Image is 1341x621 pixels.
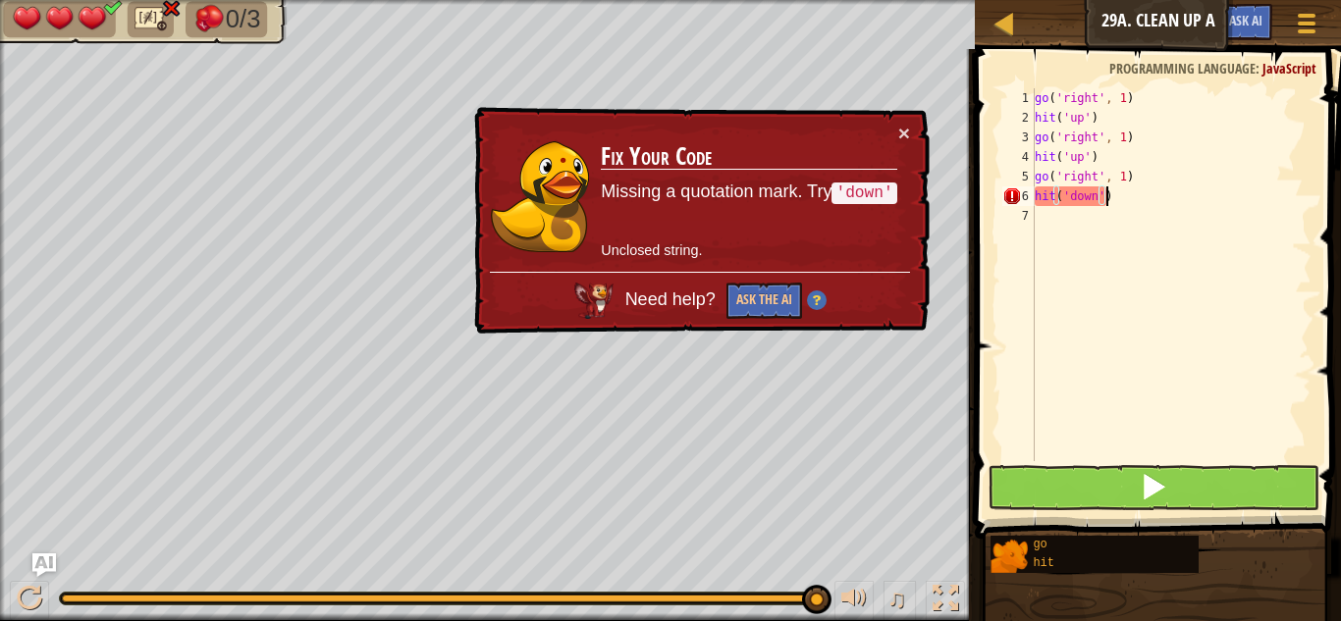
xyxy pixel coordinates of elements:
p: Unclosed string. [601,239,897,264]
span: go [1033,538,1046,551]
img: duck_okar.png [491,138,591,251]
div: 7 [1002,206,1035,226]
span: Ask AI [1229,11,1262,29]
div: 4 [1002,147,1035,167]
span: Programming language [1109,59,1256,78]
div: 2 [1002,108,1035,128]
span: Need help? [623,288,719,310]
span: ♫ [887,584,907,613]
span: 0/3 [226,5,261,33]
code: 'down' [832,185,898,208]
h3: Fix Your Code [602,141,898,174]
button: Ctrl + P: Play [10,581,49,621]
button: Ask AI [1219,4,1272,40]
div: 3 [1002,128,1035,147]
li: Your hero must survive. [3,1,115,37]
img: portrait.png [991,538,1028,575]
button: ♫ [884,581,917,621]
img: Hint [805,292,825,312]
li: Defeat the enemies. [186,1,267,37]
div: 1 [1002,88,1035,108]
span: : [1256,59,1262,78]
button: Ask AI [32,553,56,577]
button: Toggle fullscreen [926,581,965,621]
p: Missing a quotation mark. Try [602,179,898,209]
li: No code problems. [128,1,175,37]
button: Show game menu [1282,4,1331,50]
div: 5 [1002,167,1035,186]
button: Shift+Enter: Run current code. [988,465,1319,510]
img: AI [572,281,613,317]
div: 6 [1002,186,1035,206]
span: hit [1033,556,1054,570]
button: Adjust volume [834,581,874,621]
button: Ask the AI [724,283,801,320]
button: × [899,126,912,146]
span: JavaScript [1262,59,1316,78]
